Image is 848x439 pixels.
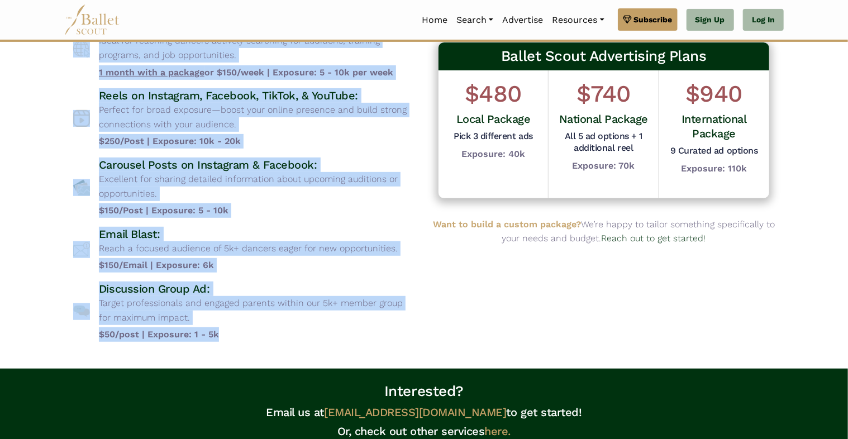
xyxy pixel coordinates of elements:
b: $150/Post | Exposure: 5 - 10k [99,203,415,218]
h5: All 5 ad options + 1 additional reel [557,131,650,154]
h1: $940 [668,79,761,109]
h4: Email Blast: [99,227,398,241]
h4: National Package [557,112,650,126]
h5: Pick 3 different ads [454,131,532,142]
img: gem.svg [623,13,632,26]
b: $150/Email | Exposure: 6k [99,258,398,273]
a: Search [452,8,498,32]
a: Home [417,8,452,32]
p: We’re happy to tailor something specifically to your needs and budget. [433,217,775,246]
a: Log In [743,9,784,31]
span: Subscribe [634,13,673,26]
b: Exposure: 110k [681,163,747,174]
a: Subscribe [618,8,678,31]
p: Ideal for reaching dancers actively searching for auditions, training programs, and job opportuni... [99,34,415,62]
b: $50/post | Exposure: 1 - 5k [99,327,415,342]
p: Target professionals and engaged parents within our 5k+ member group for maximum impact. [99,296,415,325]
h1: $480 [454,79,532,109]
h4: Local Package [454,112,532,126]
a: Sign Up [687,9,734,31]
p: Excellent for sharing detailed information about upcoming auditions or opportunities. [99,172,415,201]
b: $250/Post | Exposure: 10k - 20k [99,134,415,149]
h4: Discussion Group Ad: [99,281,415,296]
a: Resources [547,8,608,32]
b: Want to build a custom package? [433,219,581,230]
a: Advertise [498,8,547,32]
b: Exposure: 70k [572,160,635,171]
h1: $740 [557,79,650,109]
b: or $150/week | Exposure: 5 - 10k per week [99,65,415,80]
b: Exposure: 40k [461,149,525,159]
h5: 9 Curated ad options [668,145,761,157]
a: [EMAIL_ADDRESS][DOMAIN_NAME] [324,405,507,419]
h4: Email us at to get started! [4,405,844,419]
h3: Interested? [4,369,844,401]
h4: Reels on Instagram, Facebook, TikTok, & YouTube: [99,88,415,103]
span: 1 month with a package [99,67,204,78]
a: Reach out to get started! [602,233,706,244]
h4: Carousel Posts on Instagram & Facebook: [99,158,415,172]
p: Perfect for broad exposure—boost your online presence and build strong connections with your audi... [99,103,415,131]
h3: Ballet Scout Advertising Plans [439,42,769,70]
p: Reach a focused audience of 5k+ dancers eager for new opportunities. [99,241,398,256]
a: here. [484,424,511,438]
h4: International Package [668,112,761,141]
